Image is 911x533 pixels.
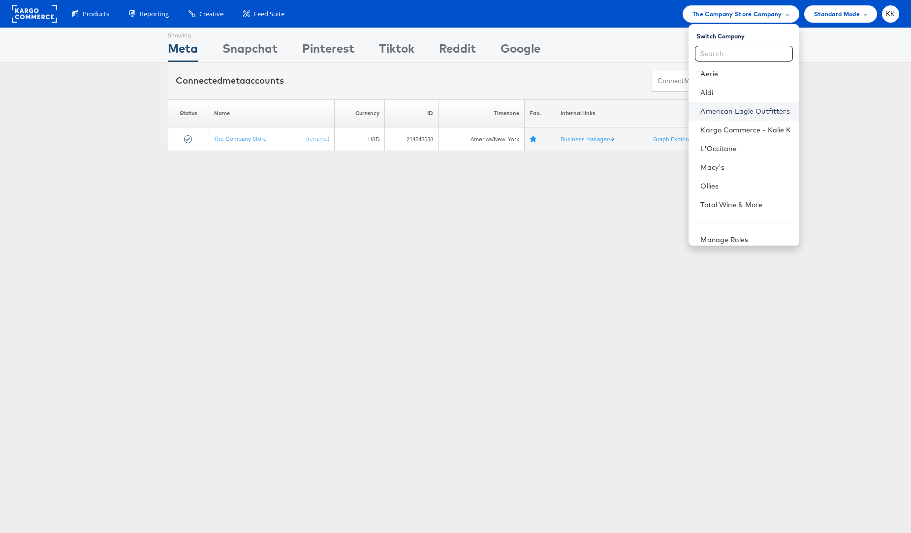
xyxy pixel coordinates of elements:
[651,70,736,92] button: ConnectmetaAccounts
[209,99,334,127] th: Name
[168,99,209,127] th: Status
[168,40,198,62] div: Meta
[140,9,169,19] span: Reporting
[384,127,438,151] td: 214548538
[700,200,791,210] a: Total Wine & More
[700,106,791,116] a: American Eagle Outfitters
[168,28,198,40] div: Showing
[439,127,525,151] td: America/New_York
[384,99,438,127] th: ID
[306,135,329,143] a: (rename)
[302,40,354,62] div: Pinterest
[561,135,614,143] a: Business Manager
[83,9,109,19] span: Products
[176,74,284,87] div: Connected accounts
[334,127,384,151] td: USD
[501,40,540,62] div: Google
[700,88,791,97] a: Aldi
[700,162,791,172] a: Macy's
[695,46,793,62] input: Search
[700,235,748,244] a: Manage Roles
[199,9,223,19] span: Creative
[684,76,700,86] span: meta
[439,99,525,127] th: Timezone
[700,181,791,191] a: Ollies
[700,69,791,79] a: Aerie
[814,9,860,19] span: Standard Mode
[700,125,791,135] a: Kargo Commerce - Kalie K
[653,135,698,143] a: Graph Explorer
[379,40,414,62] div: Tiktok
[439,40,476,62] div: Reddit
[696,28,799,40] div: Switch Company
[214,135,267,142] a: The Company Store
[254,9,284,19] span: Feed Suite
[700,144,791,154] a: L'Occitane
[334,99,384,127] th: Currency
[692,9,782,19] span: The Company Store Company
[222,40,278,62] div: Snapchat
[222,75,245,86] span: meta
[886,11,895,17] span: KK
